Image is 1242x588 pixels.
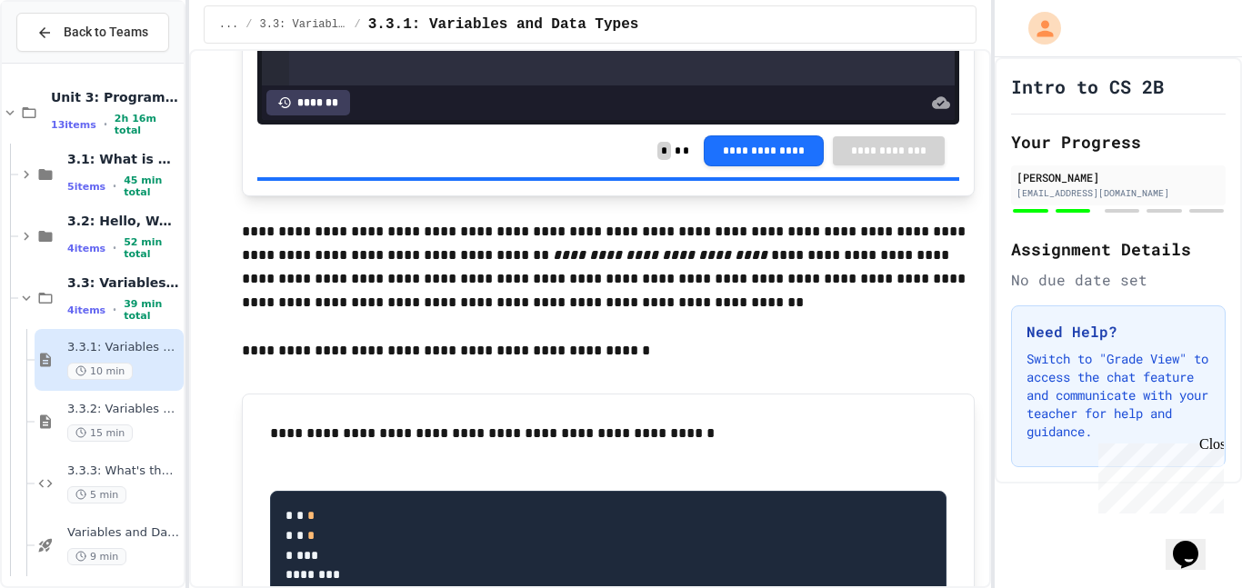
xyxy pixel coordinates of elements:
[219,17,239,32] span: ...
[67,486,126,503] span: 5 min
[1017,169,1220,185] div: [PERSON_NAME]
[64,23,148,42] span: Back to Teams
[1027,350,1210,441] p: Switch to "Grade View" to access the chat feature and communicate with your teacher for help and ...
[67,363,133,380] span: 10 min
[1166,515,1224,570] iframe: chat widget
[245,17,252,32] span: /
[67,525,180,541] span: Variables and Data types - quiz
[51,89,180,105] span: Unit 3: Programming Fundamentals
[113,303,116,317] span: •
[1011,269,1226,291] div: No due date set
[1017,186,1220,200] div: [EMAIL_ADDRESS][DOMAIN_NAME]
[1091,436,1224,513] iframe: chat widget
[7,7,125,115] div: Chat with us now!Close
[67,424,133,442] span: 15 min
[124,298,180,322] span: 39 min total
[67,548,126,565] span: 9 min
[51,119,96,131] span: 13 items
[67,274,180,291] span: 3.3: Variables and Data Types
[67,213,180,229] span: 3.2: Hello, World!
[368,14,639,35] span: 3.3.1: Variables and Data Types
[67,463,180,479] span: 3.3.3: What's the Type?
[104,117,107,132] span: •
[1011,236,1226,262] h2: Assignment Details
[124,236,180,260] span: 52 min total
[67,340,180,355] span: 3.3.1: Variables and Data Types
[67,402,180,417] span: 3.3.2: Variables and Data Types - Review
[113,179,116,194] span: •
[355,17,361,32] span: /
[67,304,105,316] span: 4 items
[1011,129,1226,154] h2: Your Progress
[67,181,105,193] span: 5 items
[1027,321,1210,343] h3: Need Help?
[124,174,180,198] span: 45 min total
[1011,74,1164,99] h1: Intro to CS 2B
[1009,7,1066,49] div: My Account
[260,17,347,32] span: 3.3: Variables and Data Types
[67,151,180,167] span: 3.1: What is Code?
[115,113,180,136] span: 2h 16m total
[113,241,116,255] span: •
[67,243,105,254] span: 4 items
